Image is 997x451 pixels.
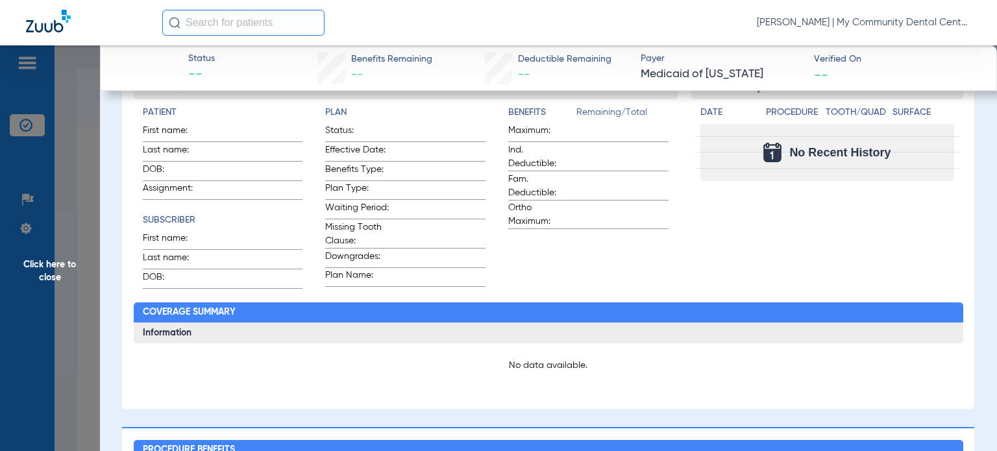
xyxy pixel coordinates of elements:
[826,106,887,124] app-breakdown-title: Tooth/Quad
[508,106,576,119] h4: Benefits
[641,66,802,82] span: Medicaid of [US_STATE]
[932,389,997,451] iframe: Chat Widget
[143,143,206,161] span: Last name:
[508,124,572,141] span: Maximum:
[188,66,215,84] span: --
[789,146,891,159] span: No Recent History
[143,232,206,249] span: First name:
[188,52,215,66] span: Status
[325,201,389,219] span: Waiting Period:
[518,53,611,66] span: Deductible Remaining
[325,182,389,199] span: Plan Type:
[508,106,576,124] app-breakdown-title: Benefits
[325,124,389,141] span: Status:
[162,10,325,36] input: Search for patients
[814,53,976,66] span: Verified On
[143,213,303,227] h4: Subscriber
[134,323,963,343] h3: Information
[763,143,782,162] img: Calendar
[892,106,954,124] app-breakdown-title: Surface
[169,17,180,29] img: Search Icon
[143,271,206,288] span: DOB:
[143,182,206,199] span: Assignment:
[351,53,432,66] span: Benefits Remaining
[892,106,954,119] h4: Surface
[508,201,572,228] span: Ortho Maximum:
[325,250,389,267] span: Downgrades:
[325,106,486,119] h4: Plan
[325,163,389,180] span: Benefits Type:
[143,163,206,180] span: DOB:
[757,16,971,29] span: [PERSON_NAME] | My Community Dental Centers
[826,106,887,119] h4: Tooth/Quad
[700,106,755,119] h4: Date
[143,359,954,372] p: No data available.
[508,173,572,200] span: Fam. Deductible:
[134,302,963,323] h2: Coverage Summary
[766,106,821,119] h4: Procedure
[26,10,71,32] img: Zuub Logo
[814,67,828,81] span: --
[576,106,669,124] span: Remaining/Total
[351,69,363,80] span: --
[766,106,821,124] app-breakdown-title: Procedure
[325,221,389,248] span: Missing Tooth Clause:
[143,106,303,119] h4: Patient
[325,143,389,161] span: Effective Date:
[700,106,755,124] app-breakdown-title: Date
[518,69,530,80] span: --
[641,52,802,66] span: Payer
[143,251,206,269] span: Last name:
[325,269,389,286] span: Plan Name:
[508,143,572,171] span: Ind. Deductible:
[143,124,206,141] span: First name:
